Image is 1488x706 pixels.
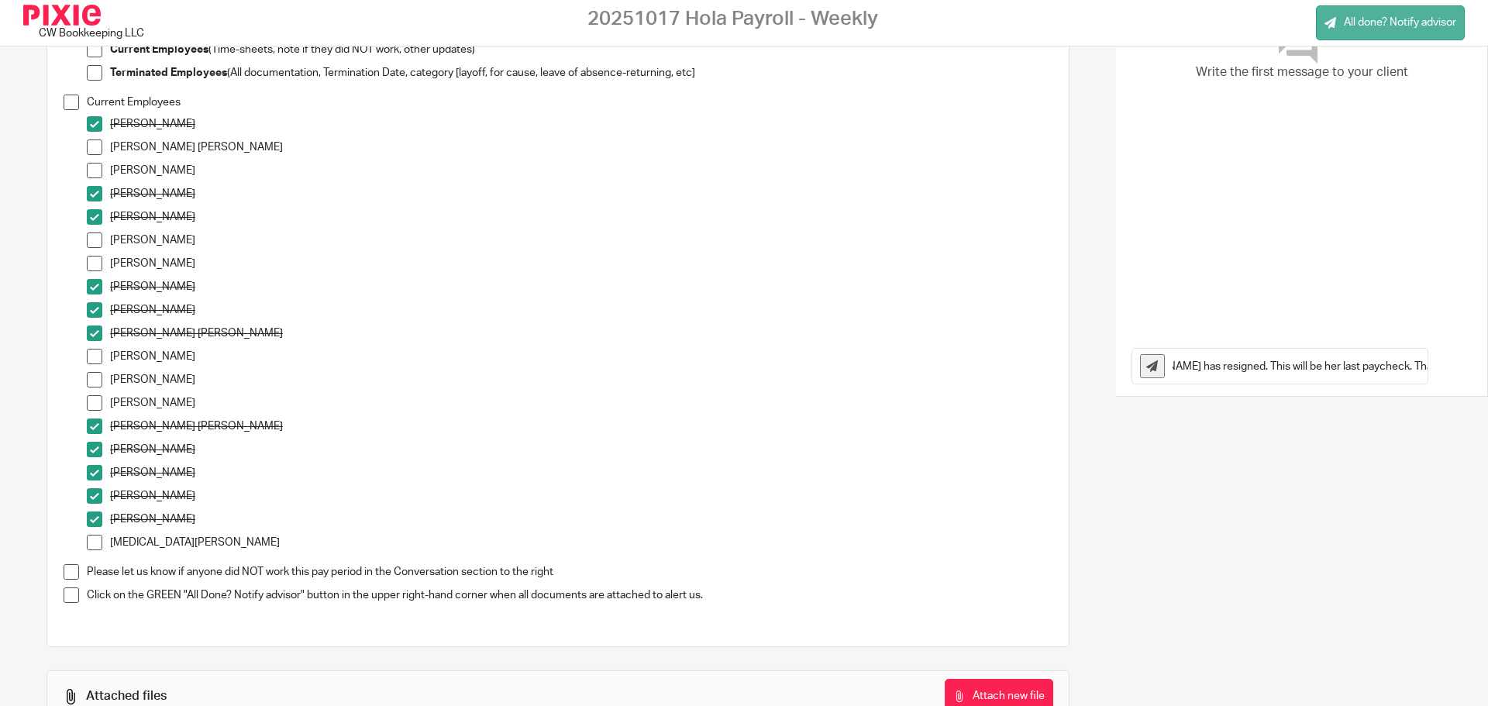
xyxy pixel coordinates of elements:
[587,7,878,31] h2: 20251017 Hola Payroll - Weekly
[23,5,151,41] div: CW Bookkeeping LLC
[110,535,1052,550] p: [MEDICAL_DATA][PERSON_NAME]
[110,302,1052,318] p: [PERSON_NAME]
[110,442,1052,457] p: [PERSON_NAME]
[110,67,227,78] strong: Terminated Employees
[86,688,167,704] div: Attached files
[110,256,1052,271] p: [PERSON_NAME]
[110,209,1052,225] p: [PERSON_NAME]
[110,65,1052,81] p: (All documentation, Termination Date, category [layoff, for cause, leave of absence-returning, etc]
[110,139,1052,155] p: [PERSON_NAME] [PERSON_NAME]
[110,279,1052,294] p: [PERSON_NAME]
[110,186,1052,201] p: [PERSON_NAME]
[1196,64,1408,81] span: Write the first message to your client
[110,372,1052,387] p: [PERSON_NAME]
[110,465,1052,480] p: [PERSON_NAME]
[110,116,1052,132] p: [PERSON_NAME]
[1344,15,1456,30] span: All done? Notify advisor
[110,42,1052,57] p: (Time-sheets, note if they did NOT work, other updates)
[110,488,1052,504] p: [PERSON_NAME]
[110,418,1052,434] p: [PERSON_NAME] [PERSON_NAME]
[87,564,1052,580] p: Please let us know if anyone did NOT work this pay period in the Conversation section to the right
[110,349,1052,364] p: [PERSON_NAME]
[87,95,1052,110] p: Current Employees
[87,587,1052,603] p: Click on the GREEN "All Done? Notify advisor" button in the upper right-hand corner when all docu...
[1316,5,1465,40] a: All done? Notify advisor
[39,26,144,41] div: CW Bookkeeping LLC
[110,163,1052,178] p: [PERSON_NAME]
[110,44,208,55] strong: Current Employees
[110,395,1052,411] p: [PERSON_NAME]
[110,325,1052,341] p: [PERSON_NAME] [PERSON_NAME]
[110,511,1052,527] p: [PERSON_NAME]
[110,232,1052,248] p: [PERSON_NAME]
